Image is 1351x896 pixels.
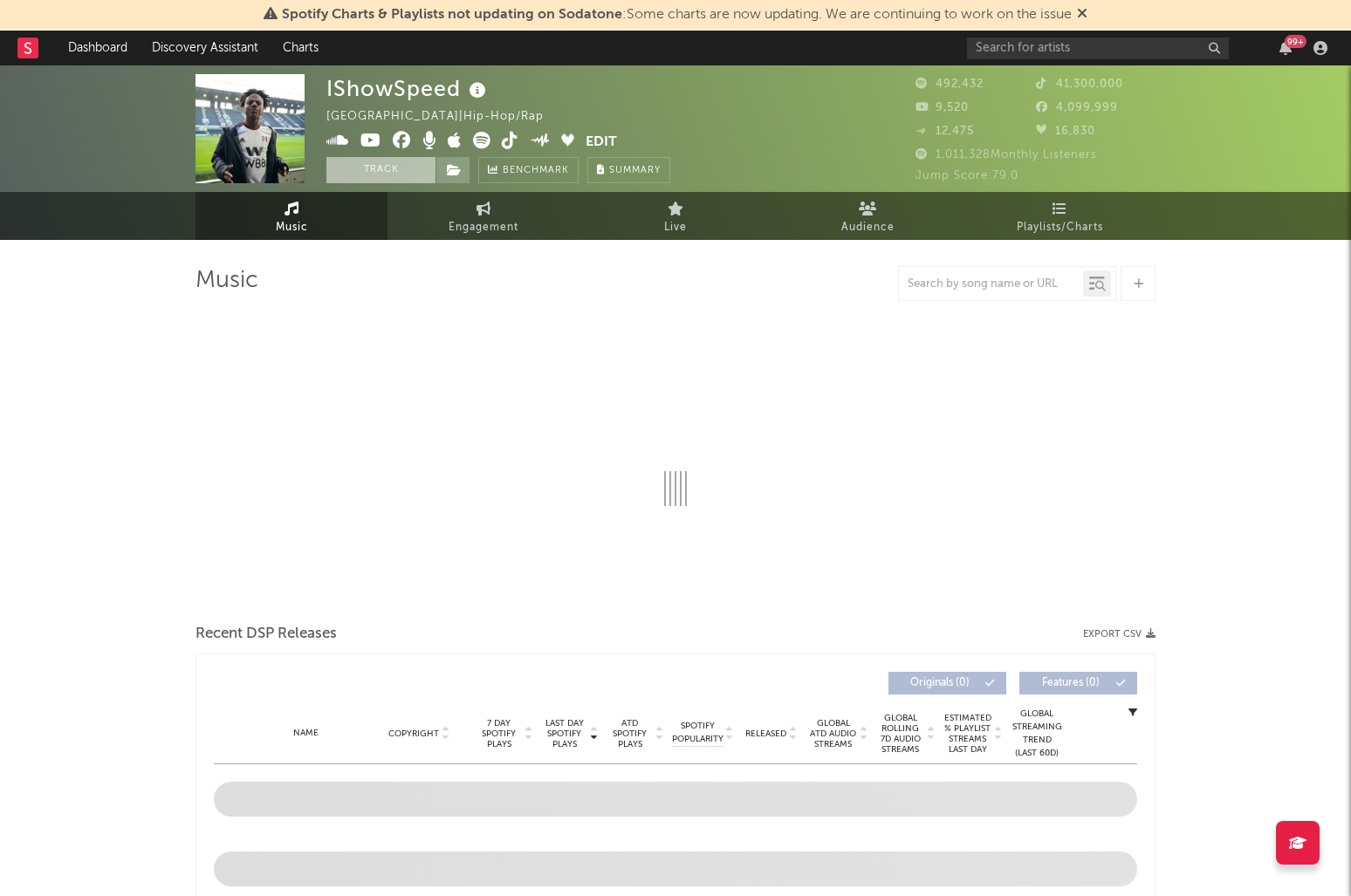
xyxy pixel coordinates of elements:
[916,149,1097,161] span: 1,011,328 Monthly Listeners
[1279,41,1292,55] button: 99+
[1019,672,1137,694] button: Features(0)
[388,728,439,739] span: Copyright
[1285,35,1306,48] div: 99 +
[449,217,518,238] span: Engagement
[541,718,587,749] span: Last Day Spotify Plays
[586,132,617,154] button: Edit
[1036,126,1095,137] span: 16,830
[900,678,980,688] span: Originals ( 0 )
[841,217,895,238] span: Audience
[916,79,984,90] span: 492,432
[1011,708,1063,760] div: Global Streaming Trend (Last 60D)
[587,157,670,183] button: Summary
[271,31,331,65] a: Charts
[478,157,579,183] a: Benchmark
[672,720,724,746] span: Spotify Popularity
[609,166,661,175] span: Summary
[503,161,569,181] span: Benchmark
[282,8,622,22] span: Spotify Charts & Playlists not updating on Sodatone
[282,8,1072,22] span: : Some charts are now updating. We are continuing to work on the issue
[579,192,772,240] a: Live
[1036,79,1123,90] span: 41,300,000
[326,157,435,183] button: Track
[888,672,1006,694] button: Originals(0)
[1077,8,1087,22] span: Dismiss
[276,217,308,238] span: Music
[809,718,857,749] span: Global ATD Audio Streams
[876,713,924,755] span: Global Rolling 7D Audio Streams
[387,192,579,240] a: Engagement
[664,217,687,238] span: Live
[140,31,271,65] a: Discovery Assistant
[1031,678,1111,688] span: Features ( 0 )
[745,728,786,739] span: Released
[195,192,387,240] a: Music
[476,718,522,749] span: 7 Day Spotify Plays
[56,31,140,65] a: Dashboard
[916,170,1018,181] span: Jump Score: 79.0
[195,624,337,645] span: Recent DSP Releases
[916,102,969,113] span: 9,520
[899,277,1083,291] input: Search by song name or URL
[326,106,564,127] div: [GEOGRAPHIC_DATA] | Hip-Hop/Rap
[943,713,991,755] span: Estimated % Playlist Streams Last Day
[607,718,653,749] span: ATD Spotify Plays
[249,727,363,740] div: Name
[772,192,964,240] a: Audience
[964,192,1156,240] a: Playlists/Charts
[1017,217,1103,238] span: Playlists/Charts
[916,126,974,137] span: 12,475
[326,74,490,103] div: IShowSpeed
[967,38,1229,59] input: Search for artists
[1083,629,1156,640] button: Export CSV
[1036,102,1118,113] span: 4,099,999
